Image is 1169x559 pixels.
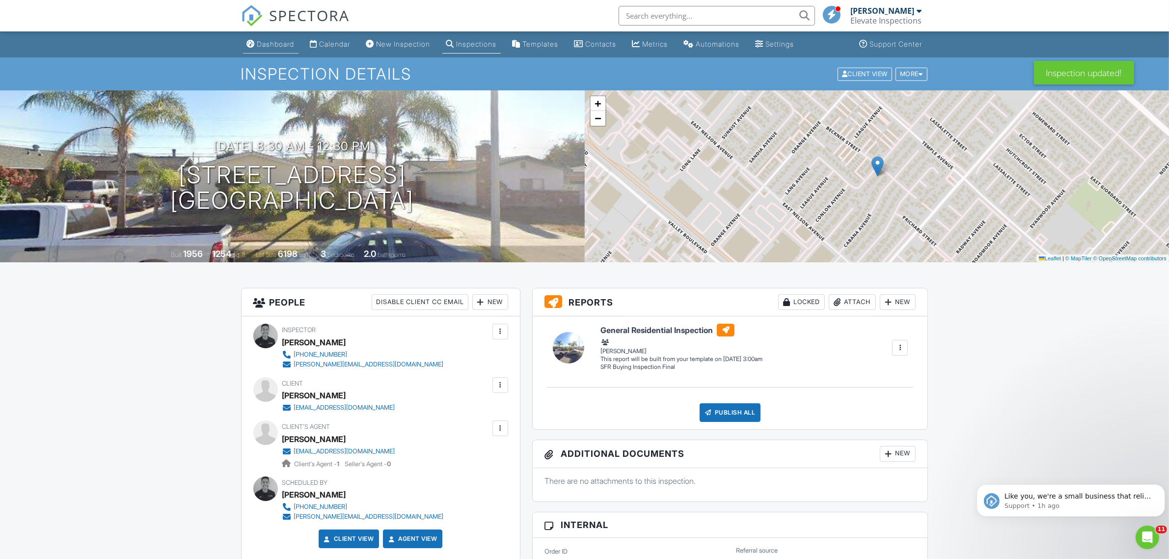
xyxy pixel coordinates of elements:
div: Dashboard [257,40,295,48]
div: [PHONE_NUMBER] [294,503,348,511]
div: Client View [838,67,892,81]
div: Calendar [320,40,351,48]
a: [PHONE_NUMBER] [282,350,444,360]
div: Elevate Inspections [851,16,922,26]
label: Referral source [736,546,778,555]
div: [PERSON_NAME] [851,6,915,16]
div: This report will be built from your template on [DATE] 3:00am [600,355,762,363]
div: 3 [321,249,326,259]
a: Zoom out [591,111,605,126]
div: New [880,294,916,310]
div: Metrics [643,40,668,48]
a: Contacts [571,35,621,54]
div: [PERSON_NAME][EMAIL_ADDRESS][DOMAIN_NAME] [294,513,444,521]
div: Templates [523,40,559,48]
a: Metrics [628,35,672,54]
a: [PERSON_NAME] [282,432,346,447]
div: 6198 [278,249,298,259]
span: + [595,97,601,110]
input: Search everything... [619,6,815,26]
div: More [896,67,927,81]
div: Attach [829,294,876,310]
a: SPECTORA [241,13,350,34]
div: [PERSON_NAME][EMAIL_ADDRESS][DOMAIN_NAME] [294,361,444,368]
span: Client's Agent [282,423,330,430]
div: 1254 [212,249,231,259]
span: Client [282,380,303,387]
div: Inspections [457,40,497,48]
div: Locked [778,294,825,310]
div: Publish All [700,403,761,422]
a: Client View [837,70,895,77]
span: bedrooms [327,251,354,258]
span: Built [171,251,182,258]
div: 1956 [183,249,203,259]
a: © MapTiler [1065,255,1092,261]
h1: [STREET_ADDRESS] [GEOGRAPHIC_DATA] [170,162,414,214]
a: Automations (Basic) [680,35,744,54]
a: New Inspection [362,35,435,54]
a: © OpenStreetMap contributors [1093,255,1167,261]
a: Settings [752,35,798,54]
h6: General Residential Inspection [600,324,762,336]
a: [EMAIL_ADDRESS][DOMAIN_NAME] [282,447,395,456]
div: New Inspection [377,40,431,48]
div: New [880,446,916,462]
span: − [595,112,601,124]
a: Zoom in [591,96,605,111]
label: Order ID [544,547,568,556]
a: Client View [322,534,374,544]
h3: Reports [533,288,928,316]
a: Inspections [442,35,501,54]
h1: Inspection Details [241,65,928,83]
h3: [DATE] 8:30 am - 12:30 pm [214,140,371,153]
span: Client's Agent - [295,460,341,468]
div: [PHONE_NUMBER] [294,351,348,359]
a: Dashboard [243,35,299,54]
div: Contacts [586,40,617,48]
a: Agent View [386,534,437,544]
h3: Additional Documents [533,440,928,468]
span: SPECTORA [270,5,350,26]
div: [EMAIL_ADDRESS][DOMAIN_NAME] [294,404,395,412]
div: SFR Buying Inspection Final [600,363,762,371]
div: Inspection updated! [1034,61,1134,84]
span: | [1062,255,1064,261]
span: sq. ft. [233,251,246,258]
div: [PERSON_NAME] [282,388,346,403]
span: 11 [1156,526,1167,533]
div: 2.0 [364,249,376,259]
a: Leaflet [1039,255,1061,261]
div: [PERSON_NAME] [600,337,762,355]
a: Support Center [856,35,926,54]
img: Marker [871,156,884,176]
span: bathrooms [378,251,406,258]
div: Settings [766,40,794,48]
div: [EMAIL_ADDRESS][DOMAIN_NAME] [294,447,395,455]
strong: 0 [387,460,391,468]
div: [PERSON_NAME] [282,487,346,502]
p: There are no attachments to this inspection. [544,475,916,486]
a: [PERSON_NAME][EMAIL_ADDRESS][DOMAIN_NAME] [282,360,444,369]
div: New [472,294,508,310]
h3: People [242,288,520,316]
div: Support Center [870,40,923,48]
a: Calendar [306,35,354,54]
div: Automations [696,40,740,48]
strong: 1 [337,460,340,468]
span: Scheduled By [282,479,328,486]
span: Seller's Agent - [345,460,391,468]
a: [PERSON_NAME][EMAIL_ADDRESS][DOMAIN_NAME] [282,512,444,522]
a: Templates [509,35,563,54]
span: sq.ft. [299,251,311,258]
div: [PERSON_NAME] [282,335,346,350]
a: [EMAIL_ADDRESS][DOMAIN_NAME] [282,403,395,413]
img: The Best Home Inspection Software - Spectora [241,5,263,27]
h3: Internal [533,512,928,538]
span: Lot Size [256,251,276,258]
